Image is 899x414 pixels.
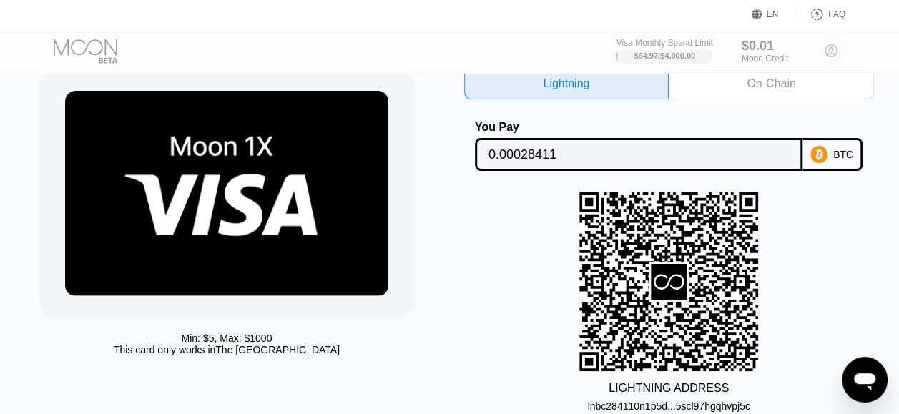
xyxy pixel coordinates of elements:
div: You Pay [475,121,803,134]
div: lnbc284110n1p5d...5scl97hgqhvpj5c [587,395,750,412]
div: FAQ [795,7,845,21]
div: FAQ [828,9,845,19]
div: $64.97 / $4,000.00 [634,51,695,60]
div: This card only works in The [GEOGRAPHIC_DATA] [114,344,340,355]
div: Min: $ 5 , Max: $ 1000 [181,332,272,344]
div: EN [752,7,795,21]
div: LIGHTNING ADDRESS [609,382,729,395]
div: Lightning [543,77,589,91]
div: On-Chain [747,77,795,91]
div: Visa Monthly Spend Limit$64.97/$4,000.00 [616,38,712,64]
div: On-Chain [669,68,874,99]
div: You PayBTC [464,121,874,171]
div: EN [767,9,779,19]
div: Lightning [464,68,669,99]
div: BTC [833,149,853,160]
div: Visa Monthly Spend Limit [616,38,712,48]
div: lnbc284110n1p5d...5scl97hgqhvpj5c [587,400,750,412]
iframe: Button to launch messaging window [842,357,888,403]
